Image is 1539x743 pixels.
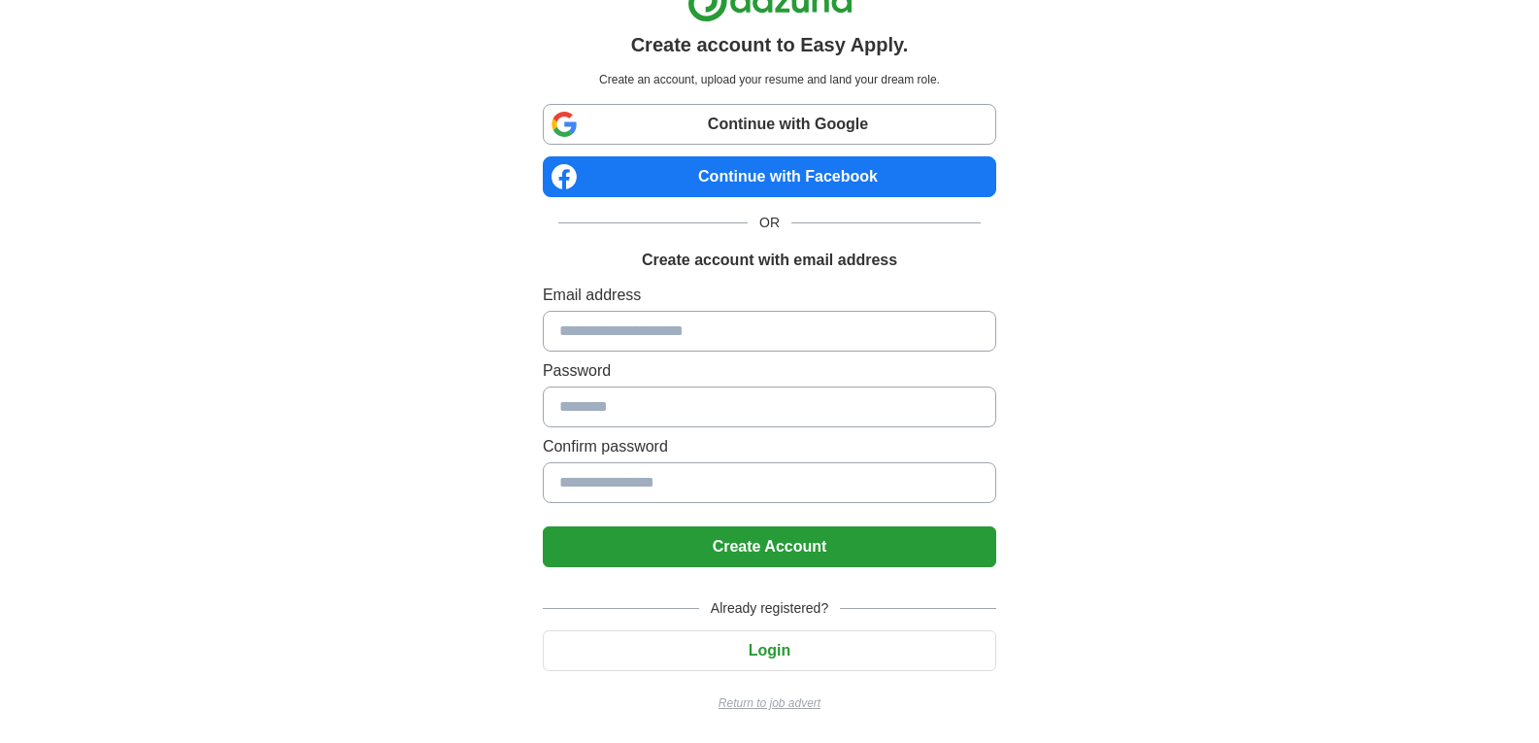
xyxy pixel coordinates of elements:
label: Email address [543,284,996,307]
h1: Create account to Easy Apply. [631,30,909,59]
span: OR [748,213,791,233]
label: Password [543,359,996,383]
label: Confirm password [543,435,996,458]
button: Login [543,630,996,671]
button: Create Account [543,526,996,567]
a: Continue with Google [543,104,996,145]
a: Return to job advert [543,694,996,712]
p: Create an account, upload your resume and land your dream role. [547,71,992,88]
a: Login [543,642,996,659]
a: Continue with Facebook [543,156,996,197]
span: Already registered? [699,598,840,619]
h1: Create account with email address [642,249,897,272]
